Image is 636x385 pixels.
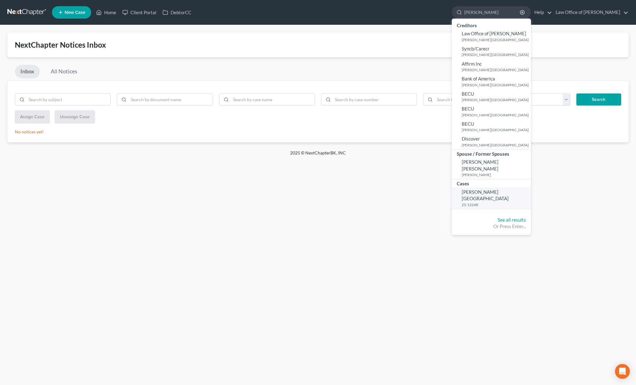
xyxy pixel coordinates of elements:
[462,91,474,97] span: BECU
[93,7,119,18] a: Home
[119,7,159,18] a: Client Portal
[452,89,531,104] a: BECU[PERSON_NAME][GEOGRAPHIC_DATA]
[576,93,621,106] button: Search
[452,29,531,44] a: Law Office of [PERSON_NAME][PERSON_NAME][GEOGRAPHIC_DATA]
[452,104,531,119] a: BECU[PERSON_NAME][GEOGRAPHIC_DATA]
[462,136,480,141] span: Discover
[462,172,529,177] small: [PERSON_NAME]
[462,202,529,207] small: 25-12248
[452,134,531,149] a: Discover[PERSON_NAME][GEOGRAPHIC_DATA]
[452,59,531,74] a: Affirm Inc[PERSON_NAME][GEOGRAPHIC_DATA]
[129,94,212,106] input: Search by document name
[142,150,494,161] div: 2025 © NextChapterBK, INC
[462,189,509,201] span: [PERSON_NAME][GEOGRAPHIC_DATA]
[531,7,552,18] a: Help
[452,119,531,134] a: BECU[PERSON_NAME][GEOGRAPHIC_DATA]
[462,159,498,171] span: [PERSON_NAME] [PERSON_NAME]
[462,142,529,148] small: [PERSON_NAME][GEOGRAPHIC_DATA]
[27,94,110,106] input: Search by subject
[452,179,531,187] div: Cases
[462,46,490,51] span: Syncb/Carecr
[464,6,521,18] input: Search by name...
[462,76,495,81] span: Bank of America
[462,37,529,42] small: [PERSON_NAME][GEOGRAPHIC_DATA]
[462,121,474,127] span: BECU
[462,31,526,36] span: Law Office of [PERSON_NAME]
[452,187,531,209] a: [PERSON_NAME][GEOGRAPHIC_DATA]25-12248
[15,129,621,135] p: No notices yet!
[452,157,531,179] a: [PERSON_NAME] [PERSON_NAME][PERSON_NAME]
[231,94,315,106] input: Search by case name
[452,74,531,89] a: Bank of America[PERSON_NAME][GEOGRAPHIC_DATA]
[65,10,85,15] span: New Case
[462,127,529,132] small: [PERSON_NAME][GEOGRAPHIC_DATA]
[498,217,526,223] a: See all results
[333,94,417,106] input: Search by case number
[452,149,531,157] div: Spouse / Former Spouses
[462,112,529,118] small: [PERSON_NAME][GEOGRAPHIC_DATA]
[159,7,194,18] a: DebtorCC
[15,65,40,78] a: Inbox
[15,40,621,50] div: NextChapter Notices Inbox
[462,52,529,57] small: [PERSON_NAME][GEOGRAPHIC_DATA]
[452,44,531,59] a: Syncb/Carecr[PERSON_NAME][GEOGRAPHIC_DATA]
[462,61,482,67] span: Affirm Inc
[615,364,630,379] div: Open Intercom Messenger
[462,97,529,102] small: [PERSON_NAME][GEOGRAPHIC_DATA]
[462,106,474,111] span: BECU
[462,82,529,88] small: [PERSON_NAME][GEOGRAPHIC_DATA]
[457,223,526,230] div: Or Press Enter...
[452,21,531,29] div: Creditors
[435,94,493,106] input: Search by date
[462,67,529,72] small: [PERSON_NAME][GEOGRAPHIC_DATA]
[553,7,628,18] a: Law Office of [PERSON_NAME]
[45,65,83,78] a: All Notices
